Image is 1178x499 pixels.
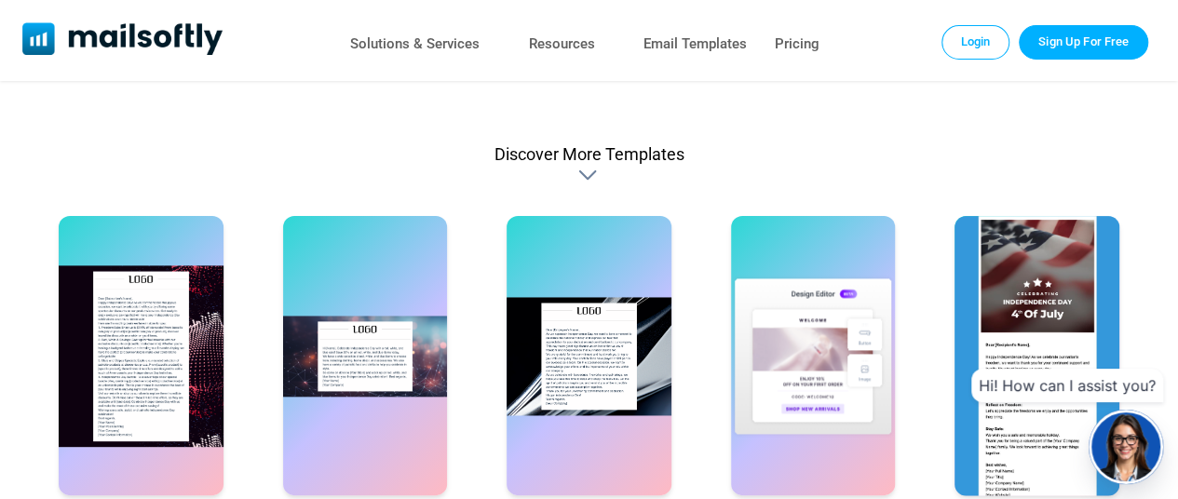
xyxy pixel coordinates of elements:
a: Pricing [775,31,819,58]
a: Trial [1019,25,1148,59]
a: Login [941,25,1010,59]
a: Email Templates [643,31,747,58]
div: Discover More Templates [578,166,601,184]
a: Solutions & Services [350,31,480,58]
div: Hi! How can I assist you? [971,369,1163,402]
div: Discover More Templates [494,144,684,164]
a: Mailsoftly [22,22,223,59]
a: Resources [529,31,595,58]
